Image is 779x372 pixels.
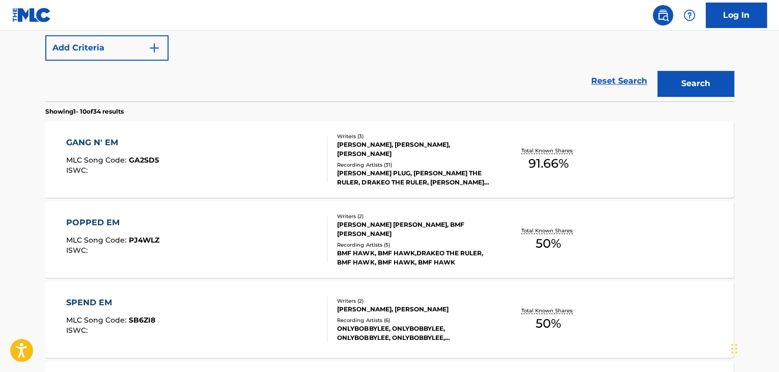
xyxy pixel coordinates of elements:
[129,235,159,245] span: PJ4WLZ
[337,324,491,342] div: ONLYBOBBYLEE, ONLYBOBBYLEE, ONLYBOBBYLEE, ONLYBOBBYLEE, ONLYBOBBYLEE
[337,220,491,238] div: [PERSON_NAME] [PERSON_NAME], BMF [PERSON_NAME]
[536,234,561,253] span: 50 %
[12,8,51,22] img: MLC Logo
[683,9,695,21] img: help
[45,35,169,61] button: Add Criteria
[66,166,90,175] span: ISWC :
[45,281,734,358] a: SPEND EMMLC Song Code:SB6ZI8ISWC:Writers (2)[PERSON_NAME], [PERSON_NAME]Recording Artists (6)ONLY...
[129,155,159,165] span: GA2SD5
[66,326,90,335] span: ISWC :
[521,307,575,314] p: Total Known Shares:
[337,161,491,169] div: Recording Artists ( 31 )
[337,169,491,187] div: [PERSON_NAME] PLUG, [PERSON_NAME] THE RULER, DRAKEO THE RULER, [PERSON_NAME] THE RULER & [PERSON_...
[337,140,491,158] div: [PERSON_NAME], [PERSON_NAME], [PERSON_NAME]
[337,132,491,140] div: Writers ( 3 )
[536,314,561,333] span: 50 %
[337,249,491,267] div: BMF HAWK, BMF HAWK,DRAKEO THE RULER, BMF HAWK, BMF HAWK, BMF HAWK
[653,5,673,25] a: Public Search
[148,42,160,54] img: 9d2ae6d4665cec9f34b9.svg
[45,107,124,116] p: Showing 1 - 10 of 34 results
[337,297,491,305] div: Writers ( 2 )
[129,315,155,325] span: SB6ZI8
[337,316,491,324] div: Recording Artists ( 6 )
[657,9,669,21] img: search
[66,315,129,325] span: MLC Song Code :
[679,5,700,25] div: Help
[45,201,734,278] a: POPPED EMMLC Song Code:PJ4WLZISWC:Writers (2)[PERSON_NAME] [PERSON_NAME], BMF [PERSON_NAME]Record...
[731,333,737,364] div: Drag
[66,235,129,245] span: MLC Song Code :
[337,241,491,249] div: Recording Artists ( 5 )
[337,305,491,314] div: [PERSON_NAME], [PERSON_NAME]
[66,246,90,255] span: ISWC :
[528,154,568,173] span: 91.66 %
[66,217,159,229] div: POPPED EM
[66,297,155,309] div: SPEND EM
[728,323,779,372] iframe: Chat Widget
[657,71,734,96] button: Search
[586,70,652,92] a: Reset Search
[66,155,129,165] span: MLC Song Code :
[337,212,491,220] div: Writers ( 2 )
[66,137,159,149] div: GANG N' EM
[706,3,767,28] a: Log In
[45,121,734,198] a: GANG N' EMMLC Song Code:GA2SD5ISWC:Writers (3)[PERSON_NAME], [PERSON_NAME], [PERSON_NAME]Recordin...
[521,227,575,234] p: Total Known Shares:
[521,147,575,154] p: Total Known Shares:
